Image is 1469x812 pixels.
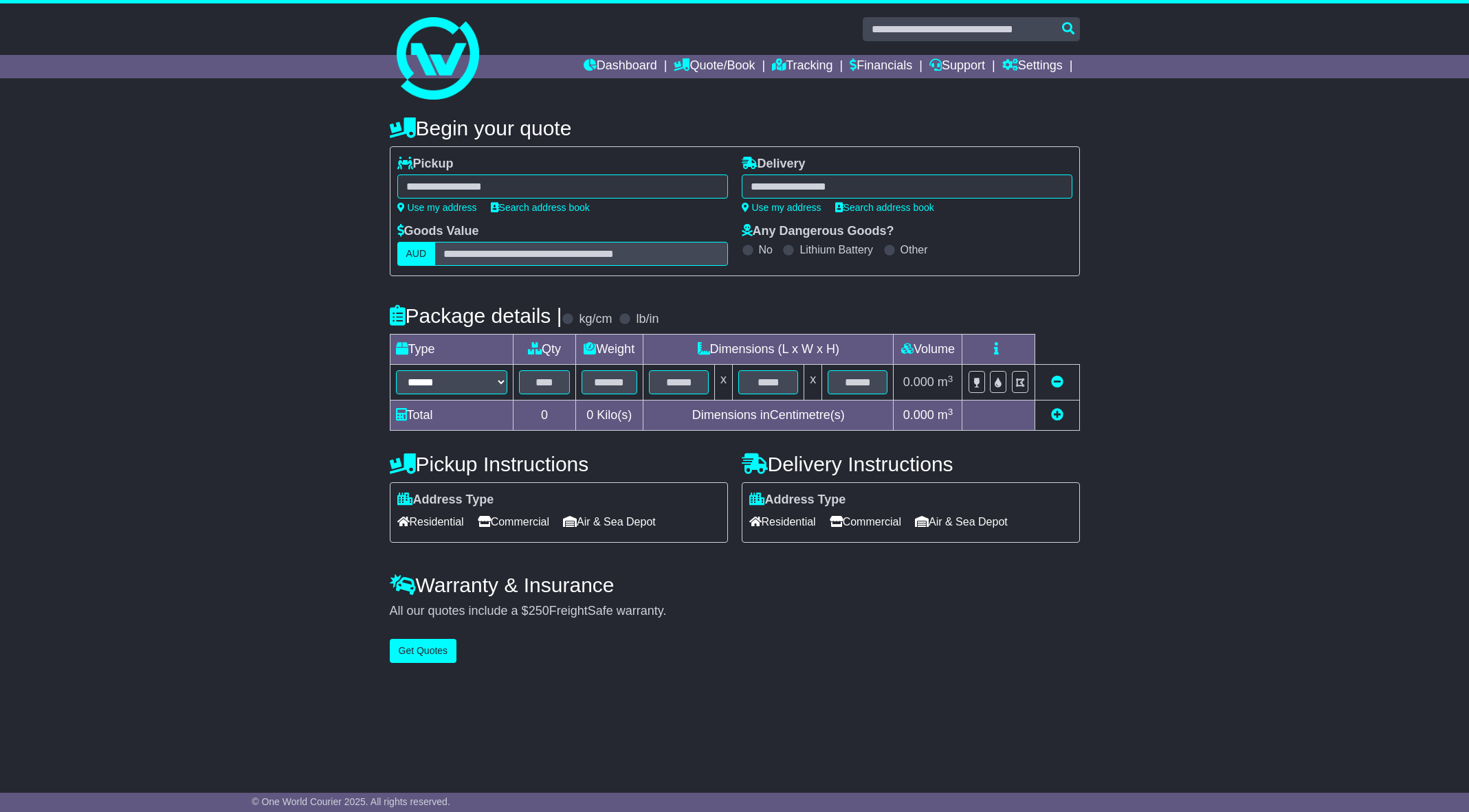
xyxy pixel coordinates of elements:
[903,375,934,389] span: 0.000
[742,202,821,213] a: Use my address
[742,453,1080,475] h4: Delivery Instructions
[390,304,562,327] h4: Package details |
[563,511,656,532] span: Air & Sea Depot
[529,604,549,618] span: 250
[390,117,1080,139] h4: Begin your quote
[397,224,479,239] label: Goods Value
[915,511,1008,532] span: Air & Sea Depot
[835,202,934,213] a: Search address book
[901,243,928,256] label: Other
[938,408,953,422] span: m
[397,493,494,508] label: Address Type
[772,55,832,78] a: Tracking
[575,401,643,431] td: Kilo(s)
[390,335,513,365] td: Type
[903,408,934,422] span: 0.000
[799,243,873,256] label: Lithium Battery
[390,574,1080,596] h4: Warranty & Insurance
[491,202,590,213] a: Search address book
[575,335,643,365] td: Weight
[1051,375,1063,389] a: Remove this item
[584,55,657,78] a: Dashboard
[1051,408,1063,422] a: Add new item
[397,202,477,213] a: Use my address
[948,407,953,417] sup: 3
[715,365,733,401] td: x
[579,312,612,327] label: kg/cm
[749,511,816,532] span: Residential
[390,639,457,663] button: Get Quotes
[513,335,575,365] td: Qty
[397,511,464,532] span: Residential
[894,335,962,365] td: Volume
[390,604,1080,619] div: All our quotes include a $ FreightSafe warranty.
[929,55,985,78] a: Support
[742,224,894,239] label: Any Dangerous Goods?
[850,55,912,78] a: Financials
[830,511,901,532] span: Commercial
[636,312,659,327] label: lb/in
[390,453,728,475] h4: Pickup Instructions
[586,408,593,422] span: 0
[804,365,822,401] td: x
[252,796,450,807] span: © One World Courier 2025. All rights reserved.
[397,242,436,266] label: AUD
[478,511,549,532] span: Commercial
[674,55,755,78] a: Quote/Book
[513,401,575,431] td: 0
[749,493,846,508] label: Address Type
[390,401,513,431] td: Total
[938,375,953,389] span: m
[742,157,806,172] label: Delivery
[643,335,894,365] td: Dimensions (L x W x H)
[643,401,894,431] td: Dimensions in Centimetre(s)
[759,243,773,256] label: No
[948,374,953,384] sup: 3
[1002,55,1063,78] a: Settings
[397,157,454,172] label: Pickup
